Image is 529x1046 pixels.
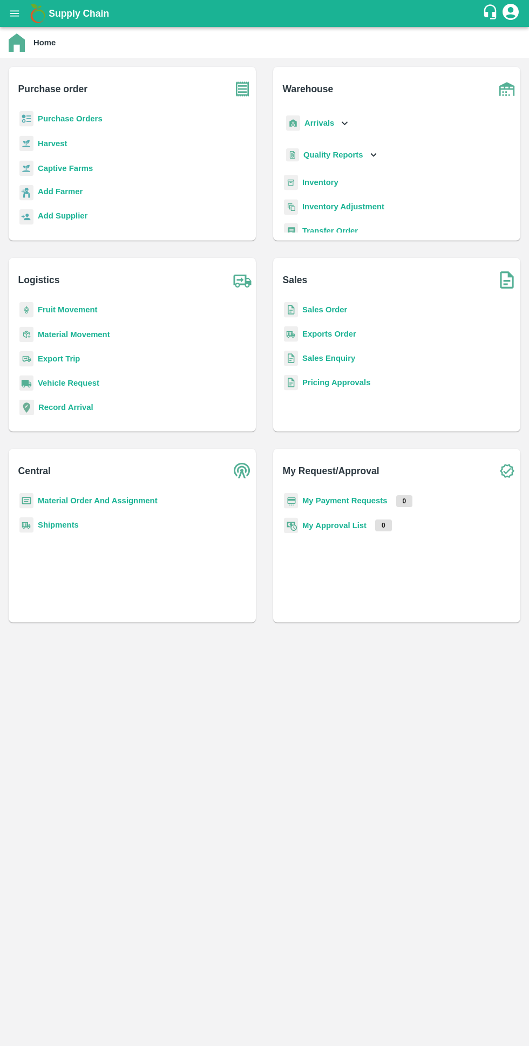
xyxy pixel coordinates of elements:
img: centralMaterial [19,493,33,509]
a: Material Movement [38,330,110,339]
img: vehicle [19,375,33,391]
b: Purchase order [18,81,87,97]
b: Supply Chain [49,8,109,19]
img: whTransfer [284,223,298,239]
img: shipments [284,326,298,342]
a: Sales Enquiry [302,354,355,363]
img: sales [284,351,298,366]
a: Pricing Approvals [302,378,370,387]
b: Central [18,463,51,478]
b: Logistics [18,272,60,288]
img: truck [229,266,256,293]
a: Record Arrival [38,403,93,412]
b: Quality Reports [303,151,363,159]
a: Purchase Orders [38,114,103,123]
div: Quality Reports [284,144,379,166]
p: 0 [375,519,392,531]
b: Add Farmer [38,187,83,196]
b: My Request/Approval [283,463,379,478]
img: inventory [284,199,298,215]
img: qualityReport [286,148,299,162]
img: material [19,326,33,343]
a: Vehicle Request [38,379,99,387]
img: home [9,33,25,52]
b: Sales [283,272,308,288]
a: Add Supplier [38,210,87,224]
a: My Approval List [302,521,367,530]
a: Inventory [302,178,338,187]
div: Arrivals [284,111,351,135]
img: approval [284,517,298,534]
a: Export Trip [38,354,80,363]
b: Arrivals [304,119,334,127]
img: sales [284,375,298,391]
a: Sales Order [302,305,347,314]
img: reciept [19,111,33,127]
p: 0 [396,495,413,507]
img: sales [284,302,298,318]
b: Warehouse [283,81,334,97]
img: harvest [19,160,33,176]
a: Captive Farms [38,164,93,173]
img: delivery [19,351,33,367]
a: Fruit Movement [38,305,98,314]
button: open drawer [2,1,27,26]
img: whInventory [284,175,298,190]
a: Material Order And Assignment [38,496,158,505]
a: Transfer Order [302,227,358,235]
img: logo [27,3,49,24]
a: Supply Chain [49,6,482,21]
a: My Payment Requests [302,496,388,505]
div: customer-support [482,4,501,23]
img: purchase [229,76,256,102]
a: Add Farmer [38,186,83,200]
a: Inventory Adjustment [302,202,384,211]
img: farmer [19,185,33,201]
a: Shipments [38,521,79,529]
img: whArrival [286,115,300,131]
img: payment [284,493,298,509]
img: central [229,457,256,484]
img: soSales [493,266,520,293]
img: shipments [19,517,33,533]
b: Add Supplier [38,211,87,220]
img: fruit [19,302,33,318]
div: account of current user [501,2,520,25]
img: check [493,457,520,484]
a: Exports Order [302,330,356,338]
a: Harvest [38,139,67,148]
img: recordArrival [19,400,34,415]
img: supplier [19,209,33,225]
img: warehouse [493,76,520,102]
img: harvest [19,135,33,152]
b: Home [33,38,56,47]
